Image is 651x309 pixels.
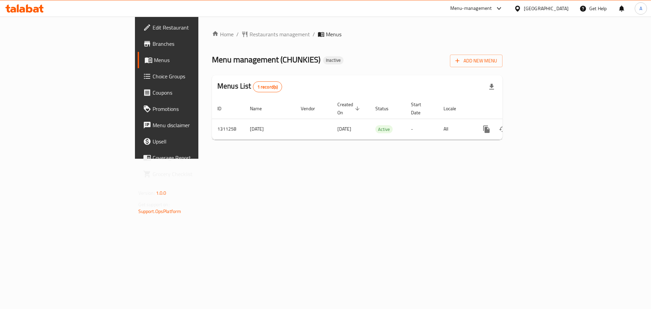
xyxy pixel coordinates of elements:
[153,121,238,129] span: Menu disclaimer
[411,100,430,117] span: Start Date
[217,104,230,113] span: ID
[253,81,282,92] div: Total records count
[313,30,315,38] li: /
[450,4,492,13] div: Menu-management
[212,98,549,140] table: enhanced table
[323,57,343,63] span: Inactive
[138,133,244,150] a: Upsell
[253,84,282,90] span: 1 record(s)
[138,52,244,68] a: Menus
[406,119,438,139] td: -
[326,30,341,38] span: Menus
[153,137,238,146] span: Upsell
[153,105,238,113] span: Promotions
[217,81,282,92] h2: Menus List
[138,117,244,133] a: Menu disclaimer
[495,121,511,137] button: Change Status
[138,200,170,209] span: Get support on:
[244,119,295,139] td: [DATE]
[484,79,500,95] div: Export file
[153,154,238,162] span: Coverage Report
[138,150,244,166] a: Coverage Report
[250,30,310,38] span: Restaurants management
[138,166,244,182] a: Grocery Checklist
[138,19,244,36] a: Edit Restaurant
[301,104,324,113] span: Vendor
[138,189,155,197] span: Version:
[153,89,238,97] span: Coupons
[138,36,244,52] a: Branches
[323,56,343,64] div: Inactive
[337,100,362,117] span: Created On
[639,5,642,12] span: A
[153,72,238,80] span: Choice Groups
[153,40,238,48] span: Branches
[154,56,238,64] span: Menus
[250,104,271,113] span: Name
[212,30,502,38] nav: breadcrumb
[156,189,166,197] span: 1.0.0
[241,30,310,38] a: Restaurants management
[473,98,549,119] th: Actions
[138,68,244,84] a: Choice Groups
[153,23,238,32] span: Edit Restaurant
[212,52,320,67] span: Menu management ( CHUNKIES )
[443,104,465,113] span: Locale
[138,101,244,117] a: Promotions
[138,84,244,101] a: Coupons
[375,125,393,133] span: Active
[524,5,569,12] div: [GEOGRAPHIC_DATA]
[455,57,497,65] span: Add New Menu
[438,119,473,139] td: All
[375,104,397,113] span: Status
[450,55,502,67] button: Add New Menu
[478,121,495,137] button: more
[138,207,181,216] a: Support.OpsPlatform
[153,170,238,178] span: Grocery Checklist
[337,124,351,133] span: [DATE]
